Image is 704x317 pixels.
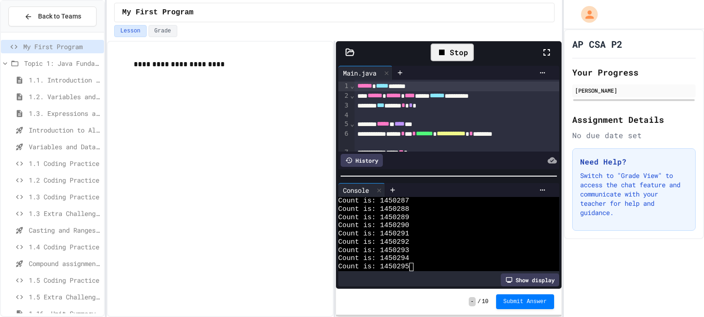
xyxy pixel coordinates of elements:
span: Compound assignment operators - Quiz [29,259,100,268]
span: 1.3. Expressions and Output [New] [29,108,100,118]
button: Grade [149,25,177,37]
span: Casting and Ranges of variables - Quiz [29,225,100,235]
span: 1.2. Variables and Data Types [29,92,100,101]
div: [PERSON_NAME] [575,86,693,95]
div: Console [338,183,385,197]
button: Lesson [114,25,146,37]
span: Count is: 1450290 [338,222,409,230]
span: 1.3 Coding Practice [29,192,100,202]
div: 5 [338,120,350,129]
div: My Account [571,4,600,25]
div: History [341,154,383,167]
span: 1.5 Extra Challenge Problem [29,292,100,302]
span: 1.5 Coding Practice [29,275,100,285]
h1: AP CSA P2 [572,38,622,51]
div: 6 [338,129,350,148]
span: Topic 1: Java Fundamentals [24,58,100,68]
span: Count is: 1450293 [338,247,409,255]
h2: Your Progress [572,66,696,79]
div: 3 [338,101,350,111]
div: Main.java [338,66,393,80]
span: Back to Teams [38,12,81,21]
span: My First Program [122,7,194,18]
span: Count is: 1450288 [338,205,409,214]
h2: Assignment Details [572,113,696,126]
span: 10 [482,298,488,305]
span: Submit Answer [504,298,547,305]
div: Main.java [338,68,381,78]
span: Count is: 1450295 [338,263,409,271]
span: Fold line [350,82,355,89]
span: Count is: 1450287 [338,197,409,205]
span: Introduction to Algorithms, Programming, and Compilers [29,125,100,135]
div: Show display [501,273,559,286]
span: Count is: 1450294 [338,254,409,263]
button: Submit Answer [496,294,555,309]
div: Stop [431,44,474,61]
button: Back to Teams [8,6,97,26]
div: 4 [338,111,350,120]
span: - [469,297,476,306]
h3: Need Help? [580,156,688,167]
div: 2 [338,91,350,101]
div: Console [338,185,374,195]
div: No due date set [572,130,696,141]
span: My First Program [23,42,100,51]
span: Variables and Data Types - Quiz [29,142,100,152]
span: Fold line [350,120,355,127]
span: 1.3 Extra Challenge Problem [29,209,100,218]
span: Count is: 1450291 [338,230,409,238]
span: Fold line [350,92,355,99]
span: / [478,298,481,305]
span: 1.1 Coding Practice [29,158,100,168]
span: Count is: 1450289 [338,214,409,222]
div: 1 [338,82,350,91]
span: 1.2 Coding Practice [29,175,100,185]
p: Switch to "Grade View" to access the chat feature and communicate with your teacher for help and ... [580,171,688,217]
div: 7 [338,148,350,158]
span: Count is: 1450292 [338,238,409,247]
span: 1.1. Introduction to Algorithms, Programming, and Compilers [29,75,100,85]
span: 1.4 Coding Practice [29,242,100,252]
